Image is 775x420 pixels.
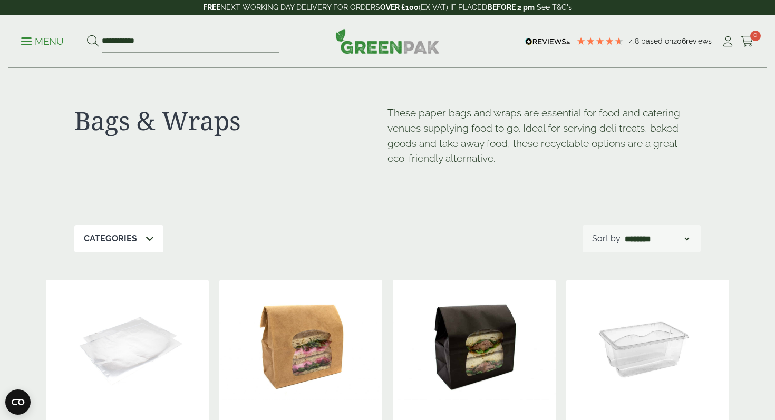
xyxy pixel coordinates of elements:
img: Plastic Sandwich Bag insert [566,280,729,412]
p: Categories [84,232,137,245]
a: Menu [21,35,64,46]
select: Shop order [623,232,691,245]
span: reviews [686,37,712,45]
img: GP3330019D Foil Sheet Sulphate Lined bare [46,280,209,412]
h1: Bags & Wraps [74,105,387,136]
img: Laminated Kraft Sandwich Bag [219,280,382,412]
span: 4.8 [629,37,641,45]
strong: OVER £100 [380,3,419,12]
p: These paper bags and wraps are essential for food and catering venues supplying food to go. Ideal... [387,105,701,166]
img: GreenPak Supplies [335,28,440,54]
i: Cart [741,36,754,47]
span: 206 [673,37,686,45]
img: REVIEWS.io [525,38,571,45]
img: Laminated Black Sandwich Bag [393,280,556,412]
p: Sort by [592,232,621,245]
a: 0 [741,34,754,50]
strong: FREE [203,3,220,12]
div: 4.79 Stars [576,36,624,46]
span: 0 [750,31,761,41]
span: Based on [641,37,673,45]
i: My Account [721,36,734,47]
p: Menu [21,35,64,48]
a: See T&C's [537,3,572,12]
button: Open CMP widget [5,389,31,415]
strong: BEFORE 2 pm [487,3,535,12]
